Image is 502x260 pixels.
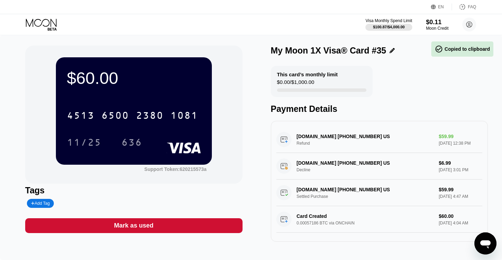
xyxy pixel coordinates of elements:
div: This card’s monthly limit [277,71,338,77]
div: FAQ [452,3,476,10]
div: Support Token: 620215573a [144,166,206,172]
div: 4513 [67,111,95,122]
div: Mark as used [114,222,154,230]
div: 1081 [170,111,198,122]
div: 636 [121,138,142,149]
div: FAQ [468,4,476,9]
div: Copied to clipboard [435,45,490,53]
div: 636 [116,134,147,151]
div: Tags [25,185,243,195]
div: Moon Credit [426,26,449,31]
div: 6500 [101,111,129,122]
div: $0.11 [426,19,449,26]
div: Add Tag [31,201,50,206]
div: Visa Monthly Spend Limit [365,18,412,23]
div: $0.11Moon Credit [426,19,449,31]
div: Visa Monthly Spend Limit$100.87/$4,000.00 [365,18,412,31]
div: EN [438,4,444,9]
span:  [435,45,443,53]
div: EN [431,3,452,10]
div: Add Tag [27,199,54,208]
div: My Moon 1X Visa® Card #35 [271,46,386,56]
div: Support Token:620215573a [144,166,206,172]
iframe: Button to launch messaging window [474,232,496,254]
div: 2380 [136,111,164,122]
div: 4513650023801081 [63,107,202,124]
div: 11/25 [62,134,107,151]
div: $100.87 / $4,000.00 [373,25,405,29]
div: Payment Details [271,104,488,114]
div: $60.00 [67,68,201,88]
div: Mark as used [25,218,243,233]
div: 11/25 [67,138,101,149]
div: $0.00 / $1,000.00 [277,79,314,88]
